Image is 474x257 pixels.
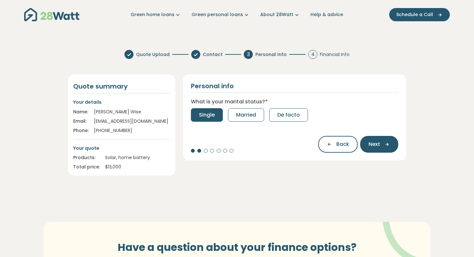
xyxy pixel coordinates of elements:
label: What is your marital status? [191,98,268,106]
h2: Personal info [191,82,234,90]
div: Total price: [73,164,100,170]
nav: Main navigation [24,6,450,23]
img: 28Watt [24,8,79,21]
iframe: Chat Widget [442,226,474,257]
a: About 28Watt [260,11,300,18]
div: Phone: [73,127,89,134]
button: Schedule a Call [389,8,450,21]
span: Personal Info [255,51,287,58]
span: Quote Upload [136,51,170,58]
div: Name: [73,109,89,115]
div: [EMAIL_ADDRESS][DOMAIN_NAME] [94,118,170,125]
div: Email: [73,118,89,125]
h3: Have a question about your finance options? [105,241,369,253]
a: Help & advice [311,11,343,18]
span: De facto [277,111,300,119]
p: Your details [73,99,170,106]
button: Back [318,136,358,153]
span: Schedule a Call [396,11,433,18]
span: Back [336,140,349,148]
div: Products: [73,154,100,161]
button: Single [191,108,223,122]
span: Next [369,140,380,148]
a: Green home loans [131,11,181,18]
div: Solar, home battery [105,154,170,161]
div: [PHONE_NUMBER] [94,127,170,134]
span: Married [236,111,256,119]
span: Financial Info [320,51,350,58]
span: Contact [203,51,222,58]
button: Next [360,136,398,153]
button: Married [228,108,264,122]
button: De facto [269,108,308,122]
div: $ 13,000 [105,164,170,170]
p: Your quote [73,145,170,152]
div: 4 [308,50,317,59]
span: Single [199,111,215,119]
div: 3 [244,50,253,59]
a: Green personal loans [192,11,250,18]
h4: Quote summary [73,82,170,90]
div: [PERSON_NAME] Wise [94,109,170,115]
